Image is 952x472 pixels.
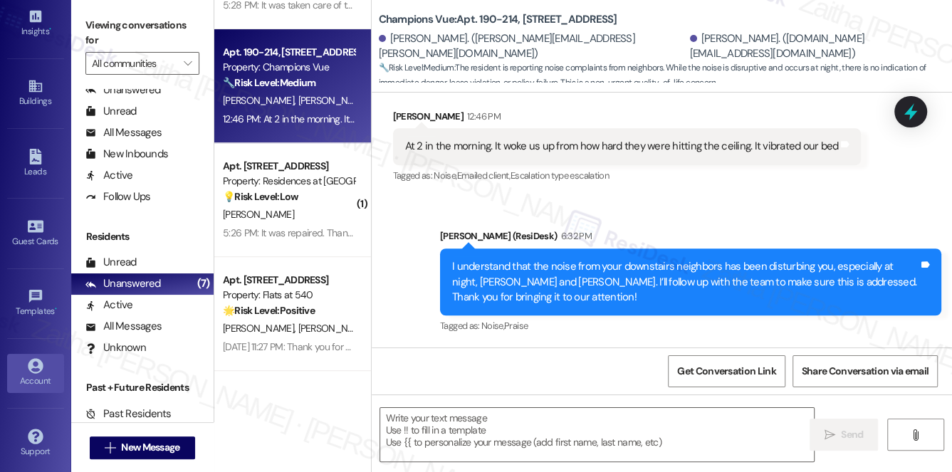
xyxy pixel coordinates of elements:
div: Active [85,298,133,313]
a: Leads [7,145,64,183]
div: Tagged as: [393,165,862,186]
span: Praise [504,320,528,332]
div: Unknown [85,340,146,355]
button: Share Conversation via email [793,355,938,387]
div: Property: Residences at [GEOGRAPHIC_DATA] [223,174,355,189]
span: Send [841,427,863,442]
span: [PERSON_NAME] [298,94,369,107]
div: Property: Flats at 540 [223,288,355,303]
div: Apt. [STREET_ADDRESS] [223,159,355,174]
div: 12:46 PM [464,109,501,124]
i:  [825,429,835,441]
div: [PERSON_NAME] [393,109,862,129]
a: Insights • [7,4,64,43]
div: 12:46 PM: At 2 in the morning. It woke us up from how hard they were hitting the ceiling. It vibr... [223,112,658,125]
span: [PERSON_NAME] [298,322,373,335]
span: Share Conversation via email [802,364,929,379]
span: • [49,24,51,34]
i:  [910,429,921,441]
div: Unanswered [85,276,161,291]
div: 5:26 PM: It was repaired. Thank you [223,226,370,239]
div: At 2 in the morning. It woke us up from how hard they were hitting the ceiling. It vibrated our bed [405,139,839,154]
div: Active [85,168,133,183]
strong: 💡 Risk Level: Low [223,190,298,203]
strong: 🔧 Risk Level: Medium [379,62,454,73]
strong: 🌟 Risk Level: Positive [223,304,315,317]
button: New Message [90,436,195,459]
div: Property: Champions Vue [223,60,355,75]
a: Buildings [7,74,64,112]
div: I understand that the noise from your downstairs neighbors has been disturbing you, especially at... [452,259,919,305]
div: [PERSON_NAME] (ResiDesk) [440,229,941,248]
a: Account [7,354,64,392]
div: Apt. [STREET_ADDRESS] [223,273,355,288]
a: Support [7,424,64,463]
span: [PERSON_NAME] [223,208,294,221]
div: Unanswered [85,83,161,98]
strong: 🔧 Risk Level: Medium [223,76,315,89]
span: Noise , [481,320,504,332]
span: [PERSON_NAME] [223,322,298,335]
span: [PERSON_NAME] [223,94,298,107]
div: Residents [71,229,214,244]
button: Get Conversation Link [668,355,785,387]
input: All communities [92,52,177,75]
div: Past + Future Residents [71,380,214,395]
div: [PERSON_NAME]. ([PERSON_NAME][EMAIL_ADDRESS][PERSON_NAME][DOMAIN_NAME]) [379,31,686,62]
div: Follow Ups [85,189,151,204]
label: Viewing conversations for [85,14,199,52]
div: Tagged as: [440,315,941,336]
a: Guest Cards [7,214,64,253]
div: New Inbounds [85,147,168,162]
i:  [105,442,115,453]
div: Past Residents [85,407,172,421]
div: Unread [85,255,137,270]
span: Escalation type escalation [511,169,609,182]
div: [PERSON_NAME]. ([DOMAIN_NAME][EMAIL_ADDRESS][DOMAIN_NAME]) [690,31,941,62]
span: Noise , [434,169,456,182]
div: (7) [194,273,214,295]
span: • [55,304,57,314]
i:  [184,58,192,69]
span: Emailed client , [457,169,511,182]
button: Send [810,419,879,451]
textarea: To enrich screen reader interactions, please activate Accessibility in Grammarly extension settings [380,408,815,461]
b: Champions Vue: Apt. 190-214, [STREET_ADDRESS] [379,12,617,27]
div: 6:32 PM [558,229,592,243]
div: Unread [85,104,137,119]
span: New Message [121,440,179,455]
div: All Messages [85,125,162,140]
span: : The resident is reporting noise complaints from neighbors. While the noise is disruptive and oc... [379,61,952,91]
a: Templates • [7,284,64,322]
span: Get Conversation Link [677,364,775,379]
div: All Messages [85,319,162,334]
div: Apt. 190-214, [STREET_ADDRESS] [223,45,355,60]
